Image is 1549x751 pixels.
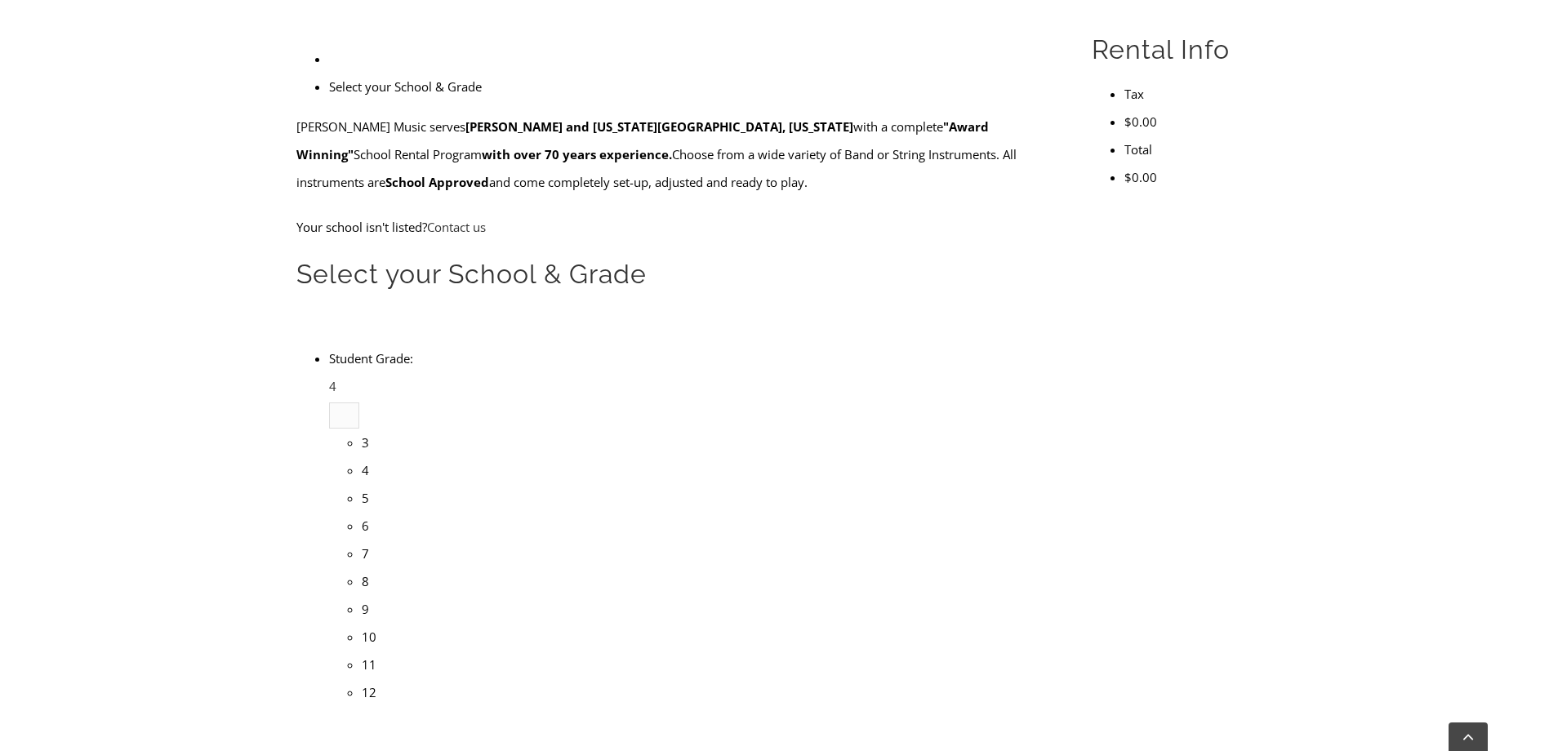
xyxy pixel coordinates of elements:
[329,73,1053,100] li: Select your School & Grade
[482,146,672,162] strong: with over 70 years experience.
[296,213,1053,241] p: Your school isn't listed?
[1124,108,1253,136] li: $0.00
[1092,33,1253,67] h2: Rental Info
[1124,163,1253,191] li: $0.00
[385,174,489,190] strong: School Approved
[296,113,1053,196] p: [PERSON_NAME] Music serves with a complete School Rental Program Choose from a wide variety of Ba...
[329,350,413,367] label: Student Grade:
[296,257,1053,291] h2: Select your School & Grade
[329,378,336,394] span: 4
[465,118,853,135] strong: [PERSON_NAME] and [US_STATE][GEOGRAPHIC_DATA], [US_STATE]
[1124,80,1253,108] li: Tax
[1124,136,1253,163] li: Total
[427,219,486,235] a: Contact us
